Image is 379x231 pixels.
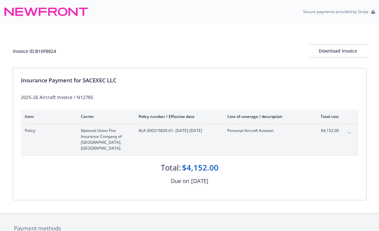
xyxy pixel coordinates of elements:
div: Insurance Payment for SACEXEC LLC [21,76,358,85]
span: National Union Fire Insurance Company of [GEOGRAPHIC_DATA], [GEOGRAPHIC_DATA]. [81,128,128,151]
span: Personal Aircraft Aviation [227,128,304,134]
div: Total cost [314,114,339,119]
div: Invoice ID: B10F8824 [13,48,56,55]
div: 2025-26 Aircraft Invoice / N1278S [21,94,358,101]
span: Policy [25,128,70,134]
div: Policy number / Effective date [139,114,217,119]
button: expand content [344,128,355,138]
span: #LA 000315830-01 - [DATE]-[DATE] [139,128,217,134]
div: PolicyNational Union Fire Insurance Company of [GEOGRAPHIC_DATA], [GEOGRAPHIC_DATA].#LA 000315830... [21,124,358,155]
div: $4,152.00 [182,162,219,173]
div: Total: [161,162,181,173]
div: Carrier [81,114,128,119]
div: Due on [171,177,189,185]
button: Download Invoice [310,44,367,58]
div: [DATE] [191,177,208,185]
span: $4,152.00 [314,128,339,134]
div: Item [25,114,70,119]
p: Secure payments provided by Stripe [303,9,369,14]
div: Line of coverage / description [227,114,304,119]
div: Download Invoice [310,45,367,57]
